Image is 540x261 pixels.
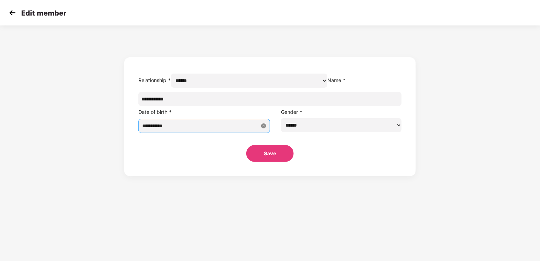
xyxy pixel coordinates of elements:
span: close-circle [261,123,266,128]
p: Edit member [21,9,66,17]
label: Relationship * [138,77,171,83]
label: Date of birth * [138,109,172,115]
img: svg+xml;base64,PHN2ZyB4bWxucz0iaHR0cDovL3d3dy53My5vcmcvMjAwMC9zdmciIHdpZHRoPSIzMCIgaGVpZ2h0PSIzMC... [7,7,18,18]
label: Name * [327,77,346,83]
label: Gender * [281,109,303,115]
button: Save [246,145,294,162]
